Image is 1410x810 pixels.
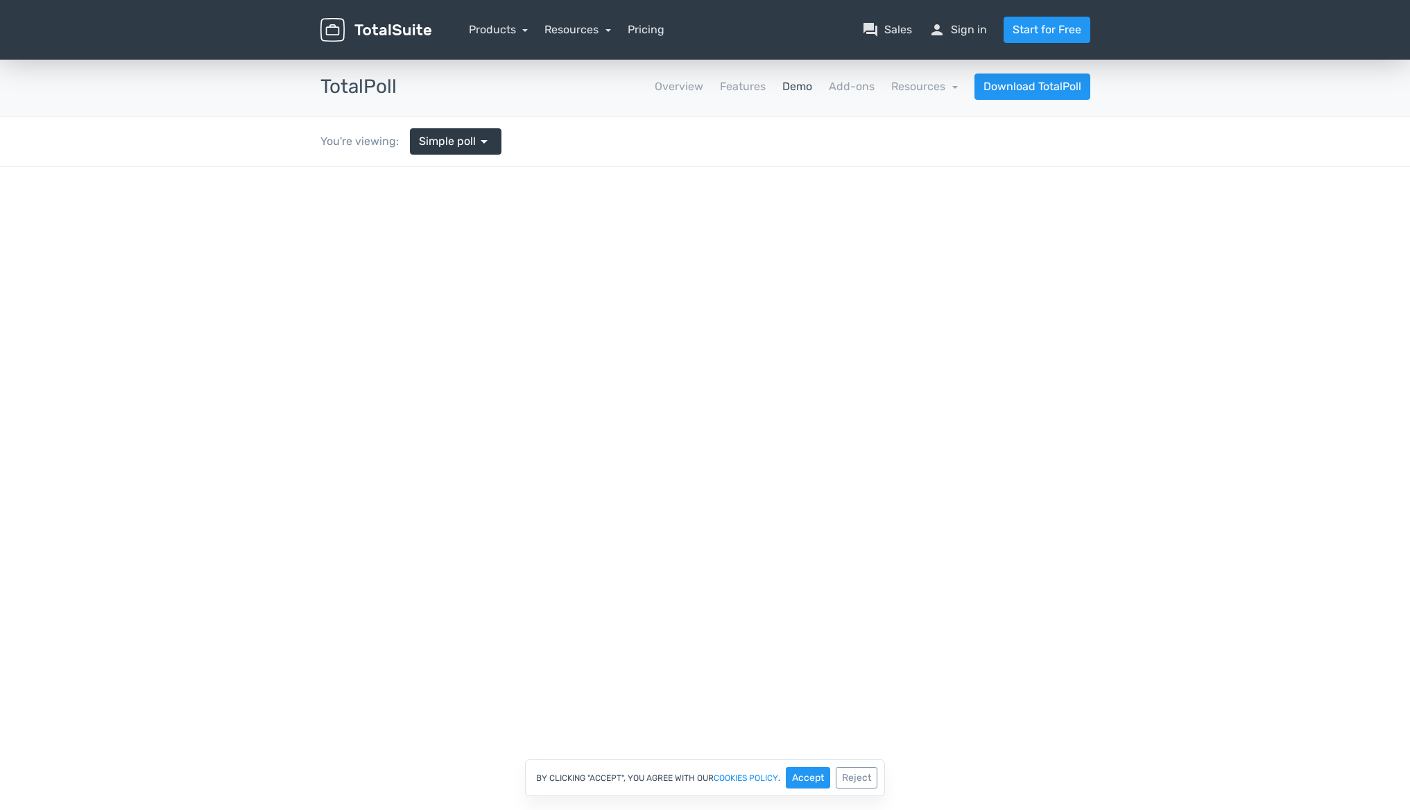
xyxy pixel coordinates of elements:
a: Products [469,23,528,36]
span: Simple poll [419,133,476,150]
a: Features [720,78,766,95]
a: personSign in [929,21,987,38]
a: Start for Free [1004,17,1090,43]
img: TotalSuite for WordPress [320,18,431,42]
a: Simple poll arrow_drop_down [410,128,501,155]
a: Resources [544,23,611,36]
span: arrow_drop_down [476,133,492,150]
span: question_answer [862,21,879,38]
button: Reject [836,767,877,789]
h3: TotalPoll [320,76,397,98]
button: Accept [786,767,830,789]
a: cookies policy [714,774,778,782]
span: person [929,21,945,38]
div: You're viewing: [320,133,410,150]
a: Overview [655,78,703,95]
a: Download TotalPoll [974,74,1090,100]
a: Demo [782,78,812,95]
a: Add-ons [829,78,875,95]
a: Pricing [628,21,664,38]
a: question_answerSales [862,21,912,38]
a: Resources [891,80,958,93]
div: By clicking "Accept", you agree with our . [525,759,885,796]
